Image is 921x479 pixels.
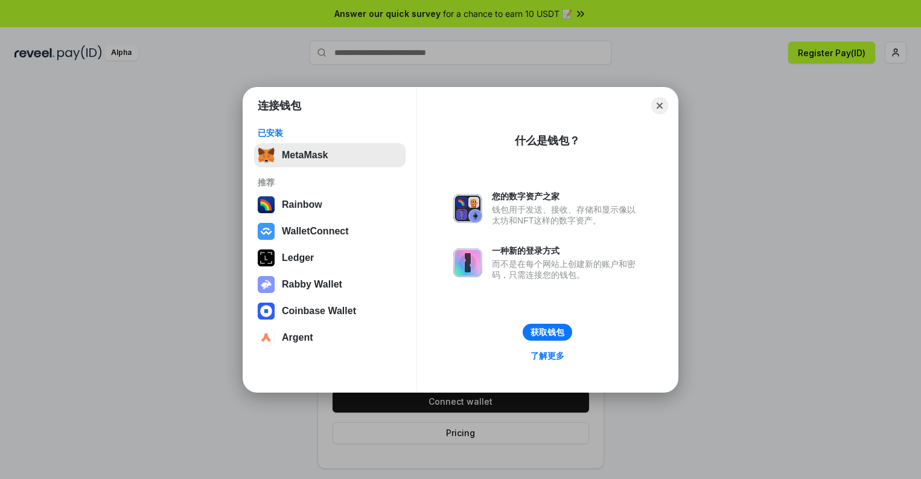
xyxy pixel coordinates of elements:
button: Ledger [254,246,406,270]
div: 已安装 [258,127,402,138]
img: svg+xml,%3Csvg%20width%3D%2228%22%20height%3D%2228%22%20viewBox%3D%220%200%2028%2028%22%20fill%3D... [258,303,275,320]
button: MetaMask [254,143,406,167]
button: 获取钱包 [523,324,572,341]
img: svg+xml,%3Csvg%20fill%3D%22none%22%20height%3D%2233%22%20viewBox%3D%220%200%2035%2033%22%20width%... [258,147,275,164]
div: MetaMask [282,150,328,161]
h1: 连接钱包 [258,98,301,113]
div: Argent [282,332,313,343]
div: 您的数字资产之家 [492,191,642,202]
div: 获取钱包 [531,327,564,338]
button: Rainbow [254,193,406,217]
img: svg+xml,%3Csvg%20width%3D%2228%22%20height%3D%2228%22%20viewBox%3D%220%200%2028%2028%22%20fill%3D... [258,223,275,240]
button: Argent [254,326,406,350]
img: svg+xml,%3Csvg%20width%3D%22120%22%20height%3D%22120%22%20viewBox%3D%220%200%20120%20120%22%20fil... [258,196,275,213]
button: Rabby Wallet [254,272,406,297]
div: 一种新的登录方式 [492,245,642,256]
div: Ledger [282,252,314,263]
img: svg+xml,%3Csvg%20xmlns%3D%22http%3A%2F%2Fwww.w3.org%2F2000%2Fsvg%22%20width%3D%2228%22%20height%3... [258,249,275,266]
div: 什么是钱包？ [515,133,580,148]
div: Rabby Wallet [282,279,342,290]
div: 了解更多 [531,350,564,361]
img: svg+xml,%3Csvg%20xmlns%3D%22http%3A%2F%2Fwww.w3.org%2F2000%2Fsvg%22%20fill%3D%22none%22%20viewBox... [453,248,482,277]
button: WalletConnect [254,219,406,243]
img: svg+xml,%3Csvg%20width%3D%2228%22%20height%3D%2228%22%20viewBox%3D%220%200%2028%2028%22%20fill%3D... [258,329,275,346]
div: 钱包用于发送、接收、存储和显示像以太坊和NFT这样的数字资产。 [492,204,642,226]
div: Coinbase Wallet [282,306,356,317]
div: Rainbow [282,199,322,210]
div: WalletConnect [282,226,349,237]
div: 而不是在每个网站上创建新的账户和密码，只需连接您的钱包。 [492,259,642,280]
button: Coinbase Wallet [254,299,406,323]
img: svg+xml,%3Csvg%20xmlns%3D%22http%3A%2F%2Fwww.w3.org%2F2000%2Fsvg%22%20fill%3D%22none%22%20viewBox... [258,276,275,293]
img: svg+xml,%3Csvg%20xmlns%3D%22http%3A%2F%2Fwww.w3.org%2F2000%2Fsvg%22%20fill%3D%22none%22%20viewBox... [453,194,482,223]
div: 推荐 [258,177,402,188]
button: Close [651,97,668,114]
a: 了解更多 [523,348,572,364]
